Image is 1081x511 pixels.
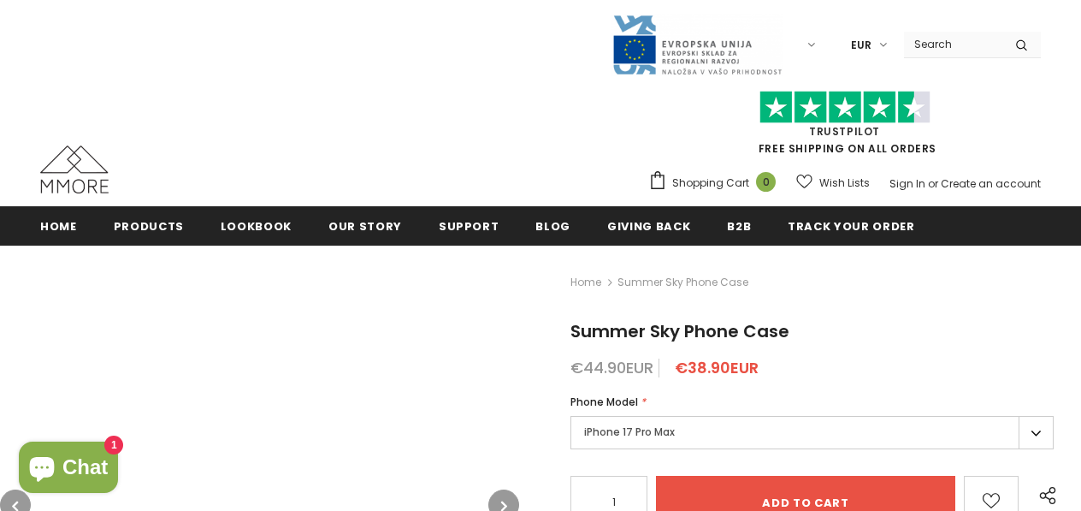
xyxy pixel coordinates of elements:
[607,218,690,235] span: Giving back
[889,176,925,191] a: Sign In
[439,218,499,235] span: support
[727,218,751,235] span: B2B
[114,206,184,245] a: Products
[114,218,184,235] span: Products
[788,206,914,245] a: Track your order
[928,176,938,191] span: or
[851,37,871,54] span: EUR
[607,206,690,245] a: Giving back
[535,206,570,245] a: Blog
[611,37,783,51] a: Javni Razpis
[221,206,292,245] a: Lookbook
[727,206,751,245] a: B2B
[221,218,292,235] span: Lookbook
[819,175,870,192] span: Wish Lists
[796,168,870,198] a: Wish Lists
[611,14,783,76] img: Javni Razpis
[648,98,1041,156] span: FREE SHIPPING ON ALL ORDERS
[617,272,748,293] span: Summer Sky Phone Case
[570,416,1054,449] label: iPhone 17 Pro Max
[535,218,570,235] span: Blog
[328,218,402,235] span: Our Story
[328,206,402,245] a: Our Story
[14,442,123,497] inbox-online-store-chat: Shopify online store chat
[439,206,499,245] a: support
[40,206,77,245] a: Home
[675,357,759,378] span: €38.90EUR
[570,319,789,343] span: Summer Sky Phone Case
[40,146,109,193] img: MMORE Cases
[809,124,880,139] a: Trustpilot
[904,32,1002,56] input: Search Site
[570,357,653,378] span: €44.90EUR
[672,175,749,192] span: Shopping Cart
[756,172,776,192] span: 0
[648,170,784,196] a: Shopping Cart 0
[570,272,601,293] a: Home
[941,176,1041,191] a: Create an account
[570,395,638,409] span: Phone Model
[788,218,914,235] span: Track your order
[40,218,77,235] span: Home
[759,91,930,124] img: Trust Pilot Stars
